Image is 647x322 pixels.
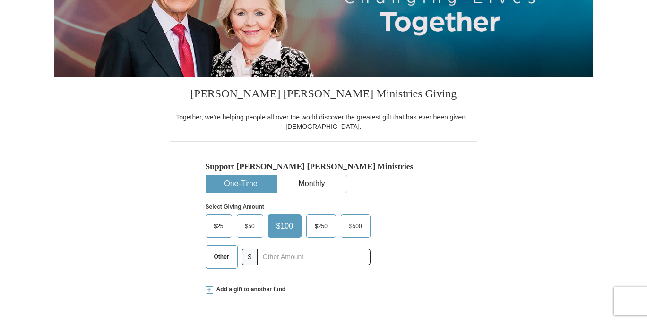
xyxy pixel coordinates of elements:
[310,219,332,233] span: $250
[257,249,370,265] input: Other Amount
[277,175,347,193] button: Monthly
[170,77,477,112] h3: [PERSON_NAME] [PERSON_NAME] Ministries Giving
[345,219,367,233] span: $500
[242,249,258,265] span: $
[209,219,228,233] span: $25
[209,250,234,264] span: Other
[206,175,276,193] button: One-Time
[206,203,264,210] strong: Select Giving Amount
[213,286,286,294] span: Add a gift to another fund
[272,219,298,233] span: $100
[170,112,477,131] div: Together, we're helping people all over the world discover the greatest gift that has ever been g...
[241,219,259,233] span: $50
[206,161,442,171] h5: Support [PERSON_NAME] [PERSON_NAME] Ministries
